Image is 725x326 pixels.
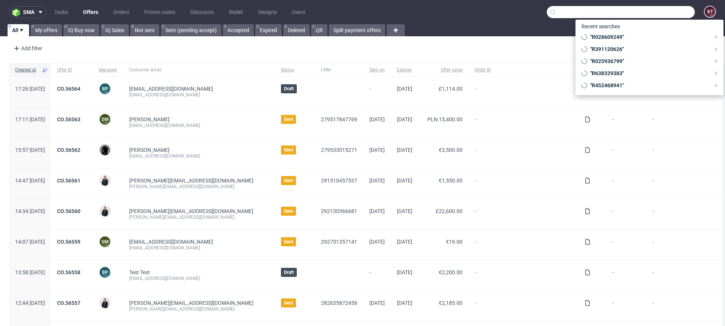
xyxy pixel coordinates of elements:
span: - [612,178,640,190]
span: £1,114.00 [439,86,463,92]
figcaption: DM [100,236,110,247]
a: Offers [79,6,103,18]
a: Accepted [223,24,254,36]
span: "R025936799" [587,57,710,65]
span: Offer ID [57,67,87,73]
a: QR [311,24,327,36]
figcaption: BP [100,83,110,94]
span: - [475,147,572,159]
span: - [475,239,572,251]
span: [DATE] [369,147,385,153]
div: [PERSON_NAME][EMAIL_ADDRESS][DOMAIN_NAME] [129,306,269,312]
span: [DATE] [369,178,385,184]
a: [PERSON_NAME] [129,116,170,122]
span: [DATE] [397,208,412,214]
span: [DATE] [369,300,385,306]
figcaption: KT [705,6,715,17]
span: sma [23,9,34,15]
span: [DATE] [397,86,412,92]
span: [DATE] [369,239,385,245]
a: IQ Sales [101,24,129,36]
span: - [612,239,640,251]
span: Sent [284,178,293,184]
span: - [475,300,572,312]
span: [DATE] [369,116,385,122]
span: 15:57 [DATE] [15,147,45,153]
span: Order ID [475,67,572,73]
span: [EMAIL_ADDRESS][DOMAIN_NAME] [129,86,213,92]
span: €2,185.00 [439,300,463,306]
a: CO.56559 [57,239,80,245]
a: 291510457537 [321,178,357,184]
span: - [475,208,572,220]
span: 14:07 [DATE] [15,239,45,245]
div: [EMAIL_ADDRESS][DOMAIN_NAME] [129,275,269,281]
span: "R391120626" [587,45,710,53]
span: Sent on [369,67,385,73]
a: All [8,24,29,36]
span: €2,200.00 [439,269,463,275]
a: Test Test [129,269,150,275]
a: Designs [254,6,281,18]
a: CO.56563 [57,116,80,122]
span: [DATE] [369,208,385,214]
a: Wallet [224,6,248,18]
span: Draft [284,86,294,92]
figcaption: BP [100,267,110,278]
a: CO.56557 [57,300,80,306]
span: [DATE] [397,147,412,153]
a: Users [287,6,310,18]
div: [EMAIL_ADDRESS][DOMAIN_NAME] [129,122,269,128]
a: My offers [31,24,62,36]
span: - [612,300,640,312]
span: 13:58 [DATE] [15,269,45,275]
span: €1,550.00 [439,178,463,184]
span: Recent searches [578,20,623,32]
a: 282635872458 [321,300,357,306]
div: [PERSON_NAME][EMAIL_ADDRESS][DOMAIN_NAME] [129,214,269,220]
a: [PERSON_NAME][EMAIL_ADDRESS][DOMAIN_NAME] [129,300,253,306]
span: 12:44 [DATE] [15,300,45,306]
img: Adrian Margula [100,298,110,308]
a: [PERSON_NAME] [129,147,170,153]
a: IQ Buy now [63,24,99,36]
div: [EMAIL_ADDRESS][DOMAIN_NAME] [129,153,269,159]
span: [DATE] [397,300,412,306]
span: Sent [284,147,293,153]
span: €19.00 [446,239,463,245]
span: 14:34 [DATE] [15,208,45,214]
span: - [369,86,385,98]
a: CO.56562 [57,147,80,153]
span: [PERSON_NAME][EMAIL_ADDRESS][DOMAIN_NAME] [129,208,253,214]
span: Offer value [424,67,463,73]
button: sma [9,6,47,18]
span: - [612,208,640,220]
img: Dawid Urbanowicz [100,145,110,155]
span: Created at [15,67,39,73]
a: CO.56561 [57,178,80,184]
div: [EMAIL_ADDRESS][DOMAIN_NAME] [129,245,269,251]
span: [DATE] [397,178,412,184]
a: CO.56560 [57,208,80,214]
span: £22,600.00 [436,208,463,214]
a: 292130366681 [321,208,357,214]
span: 14:47 [DATE] [15,178,45,184]
span: - [612,269,640,281]
span: "R452468941" [587,82,710,89]
img: Adrian Margula [100,206,110,216]
img: Adrian Margula [100,175,110,186]
a: [EMAIL_ADDRESS][DOMAIN_NAME] [129,239,213,245]
span: Draft [284,269,294,275]
span: [DATE] [397,269,412,275]
a: Sent (pending accept) [161,24,221,36]
span: - [475,178,572,190]
span: PLN 15,400.00 [427,116,463,122]
span: Sent [284,116,293,122]
a: 292751357141 [321,239,357,245]
span: Sent [284,300,293,306]
a: Promo codes [140,6,180,18]
span: - [612,147,640,159]
img: logo [12,8,23,17]
a: Deleted [283,24,310,36]
a: CO.56558 [57,269,80,275]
